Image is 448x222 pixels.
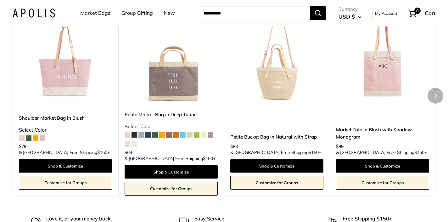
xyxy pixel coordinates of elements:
span: $79 [19,144,26,149]
a: Market Tote in Blush with Shadow MonogramMarket Tote in Blush with Shadow Monogram [336,11,429,105]
a: 0 Cart [408,8,435,18]
span: & [GEOGRAPHIC_DATA] Free Shipping + [19,150,110,155]
button: Next [428,88,443,104]
button: Search [310,6,326,20]
span: $63 [125,150,132,155]
a: Petite Bucket Bag in Natural with StrapPetite Bucket Bag in Natural with Strap [230,11,323,105]
span: $83 [230,144,238,149]
span: & [GEOGRAPHIC_DATA] Free Shipping + [125,156,216,161]
a: Customize for Groups [336,176,429,190]
a: Petite Bucket Bag in Natural with Strap [230,133,323,140]
span: $150 [97,150,107,155]
a: Customize for Groups [230,176,323,190]
span: $150 [203,156,213,161]
img: Petite Market Bag in Deep Taupe [125,11,218,105]
span: & [GEOGRAPHIC_DATA] Free Shipping + [230,150,321,155]
a: Market Bags [80,9,110,18]
a: Shop & Customize [19,159,112,173]
span: Currency [339,5,361,14]
a: Shop & Customize [336,159,429,173]
a: Shoulder Market Bag in Blush [19,114,112,122]
a: Customize for Groups [125,182,218,196]
a: Customize for Groups [19,176,112,190]
div: Select Color [125,122,218,131]
a: Market Tote in Blush with Shadow Monogram [336,126,429,141]
input: Search... [199,6,310,20]
a: Shop & Customize [230,159,323,173]
button: USD $ [339,12,361,22]
span: $150 [414,150,424,155]
a: Shop & Customize [125,165,218,179]
span: Cart [425,10,435,16]
a: My Account [375,9,397,17]
img: Market Tote in Blush with Shadow Monogram [336,11,429,105]
span: 0 [414,8,421,14]
img: Petite Bucket Bag in Natural with Strap [230,11,323,105]
div: Select Color [19,125,112,135]
a: New [164,9,175,18]
span: $89 [336,144,344,149]
img: Shoulder Market Bag in Blush [19,11,112,105]
a: Group Gifting [121,9,153,18]
span: $150 [309,150,319,155]
span: & [GEOGRAPHIC_DATA] Free Shipping + [336,150,427,155]
a: Petite Market Bag in Deep TaupePetite Market Bag in Deep Taupe [125,11,218,105]
img: Apolis [13,9,55,18]
a: Shoulder Market Bag in BlushShoulder Market Bag in Blush [19,11,112,105]
a: Petite Market Bag in Deep Taupe [125,111,218,118]
span: USD $ [339,13,355,20]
